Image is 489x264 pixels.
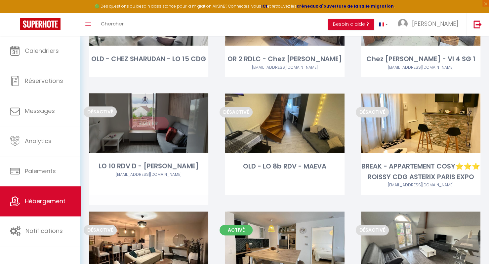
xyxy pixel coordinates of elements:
span: Désactivé [84,107,117,117]
span: Activé [220,225,253,235]
span: Désactivé [220,107,253,117]
div: OR 2 RDLC - Chez [PERSON_NAME] [225,54,344,64]
button: Besoin d'aide ? [328,19,374,30]
a: Chercher [96,13,129,36]
span: Hébergement [25,197,65,205]
button: Ouvrir le widget de chat LiveChat [5,3,25,22]
div: Airbnb [361,182,480,188]
div: OLD - LO 8b RDV - MAEVA [225,161,344,171]
div: OLD - CHEZ SHARUDAN - LO 15 CDG [89,54,208,64]
span: Désactivé [84,225,117,235]
span: Messages [25,107,55,115]
a: ... [PERSON_NAME] [393,13,467,36]
span: Analytics [25,137,52,145]
div: Airbnb [89,172,208,178]
div: BREAK - APPARTEMENT COSY⭐️⭐️⭐️ ROISSY CDG ASTERIX PARIS EXPO [361,161,480,182]
a: créneaux d'ouverture de la salle migration [297,3,394,9]
img: ... [398,19,408,29]
span: Paiements [25,167,56,175]
img: logout [473,20,482,28]
div: Airbnb [225,64,344,71]
span: Réservations [25,77,63,85]
span: Désactivé [356,107,389,117]
img: Super Booking [20,18,61,30]
span: Notifications [25,227,63,235]
div: Airbnb [361,64,480,71]
a: Editer [129,117,169,130]
span: Chercher [101,20,124,27]
div: Chez [PERSON_NAME] - VI 4 SG 1 [361,54,480,64]
div: LO 10 RDV D - [PERSON_NAME] [89,161,208,171]
span: Calendriers [25,47,59,55]
a: ICI [261,3,267,9]
span: Désactivé [356,225,389,235]
span: [PERSON_NAME] [412,19,458,28]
